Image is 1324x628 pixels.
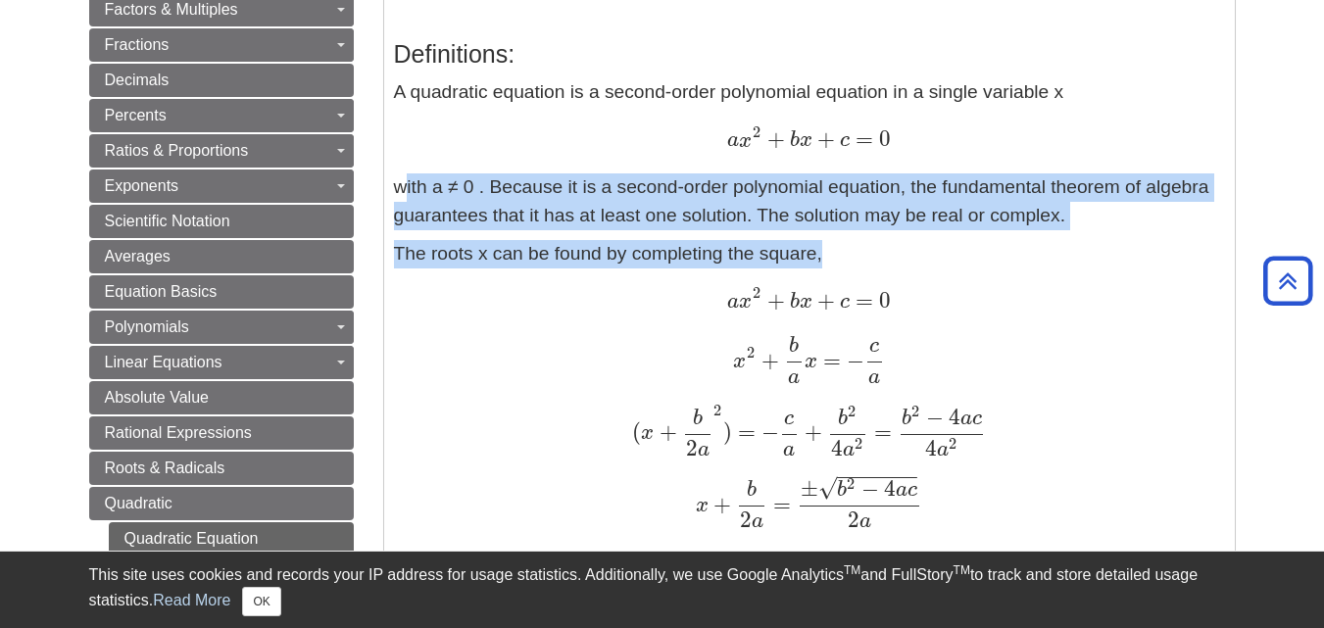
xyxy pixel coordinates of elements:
[753,283,760,302] span: 2
[835,291,850,313] span: c
[785,129,800,151] span: b
[844,563,860,577] sup: TM
[105,248,171,265] span: Averages
[747,479,757,501] span: b
[896,479,907,501] span: a
[857,475,879,502] span: −
[756,418,779,445] span: −
[925,435,937,461] span: 4
[762,125,785,152] span: +
[960,408,972,429] span: a
[757,347,779,373] span: +
[739,291,752,313] span: x
[767,491,791,517] span: =
[89,311,354,344] a: Polynomials
[805,351,817,372] span: x
[752,510,763,532] span: a
[89,487,354,520] a: Quadratic
[733,351,746,372] span: x
[105,495,172,511] span: Quadratic
[848,402,856,420] span: 2
[1256,267,1319,294] a: Back to Top
[89,64,354,97] a: Decimals
[907,479,917,501] span: c
[850,125,873,152] span: =
[105,318,189,335] span: Polynomials
[109,522,354,556] a: Quadratic Equation
[879,475,896,502] span: 4
[632,418,641,445] span: (
[394,40,1225,69] h3: Definitions:
[394,78,1225,230] p: A quadratic equation is a second-order polynomial equation in a single variable x with a ≠ 0 . Be...
[847,474,855,493] span: 2
[105,72,170,88] span: Decimals
[848,507,859,533] span: 2
[105,107,167,123] span: Percents
[800,129,812,151] span: x
[949,434,956,453] span: 2
[698,439,710,460] span: a
[831,435,843,461] span: 4
[855,434,862,453] span: 2
[89,169,354,203] a: Exponents
[727,129,739,151] span: a
[841,347,864,373] span: −
[762,287,785,314] span: +
[105,142,249,159] span: Ratios & Proportions
[727,291,739,313] span: a
[686,435,698,461] span: 2
[732,418,756,445] span: =
[105,213,230,229] span: Scientific Notation
[921,404,944,430] span: −
[89,563,1236,616] div: This site uses cookies and records your IP address for usage statistics. Additionally, we use Goo...
[89,381,354,414] a: Absolute Value
[812,125,835,152] span: +
[739,130,752,152] span: x
[868,418,892,445] span: =
[89,134,354,168] a: Ratios & Proportions
[835,129,850,151] span: c
[843,439,855,460] span: a
[89,99,354,132] a: Percents
[785,291,800,313] span: b
[89,205,354,238] a: Scientific Notation
[800,418,822,445] span: +
[788,366,800,388] span: a
[153,592,230,608] a: Read More
[817,347,841,373] span: =
[696,495,709,516] span: x
[859,510,871,532] span: a
[654,418,676,445] span: +
[801,475,818,502] span: ±
[783,439,795,460] span: a
[747,343,755,362] span: 2
[709,491,731,517] span: +
[972,408,982,429] span: c
[89,240,354,273] a: Averages
[89,275,354,309] a: Equation Basics
[937,439,949,460] span: a
[784,408,794,429] span: c
[105,389,209,406] span: Absolute Value
[753,122,760,141] span: 2
[242,587,280,616] button: Close
[873,125,891,152] span: 0
[105,354,222,370] span: Linear Equations
[89,28,354,62] a: Fractions
[812,287,835,314] span: +
[713,401,721,419] span: 2
[789,335,799,357] span: b
[89,416,354,450] a: Rational Expressions
[838,408,848,429] span: b
[954,563,970,577] sup: TM
[873,287,891,314] span: 0
[902,408,911,429] span: b
[850,287,873,314] span: =
[89,346,354,379] a: Linear Equations
[911,402,919,420] span: 2
[723,418,732,445] span: )
[944,404,960,430] span: 4
[693,408,703,429] span: b
[837,479,847,501] span: b
[818,474,837,501] span: √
